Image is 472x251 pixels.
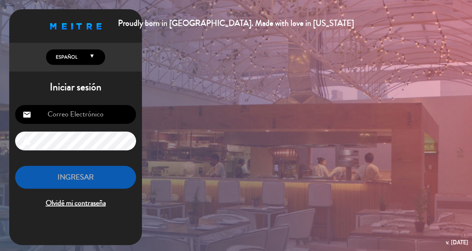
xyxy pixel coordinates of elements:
[446,237,468,247] div: v. [DATE]
[22,110,31,119] i: email
[15,105,136,124] input: Correo Electrónico
[9,81,142,94] h1: Iniciar sesión
[15,197,136,209] span: Olvidé mi contraseña
[15,166,136,189] button: INGRESAR
[54,53,77,61] span: Español
[22,137,31,146] i: lock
